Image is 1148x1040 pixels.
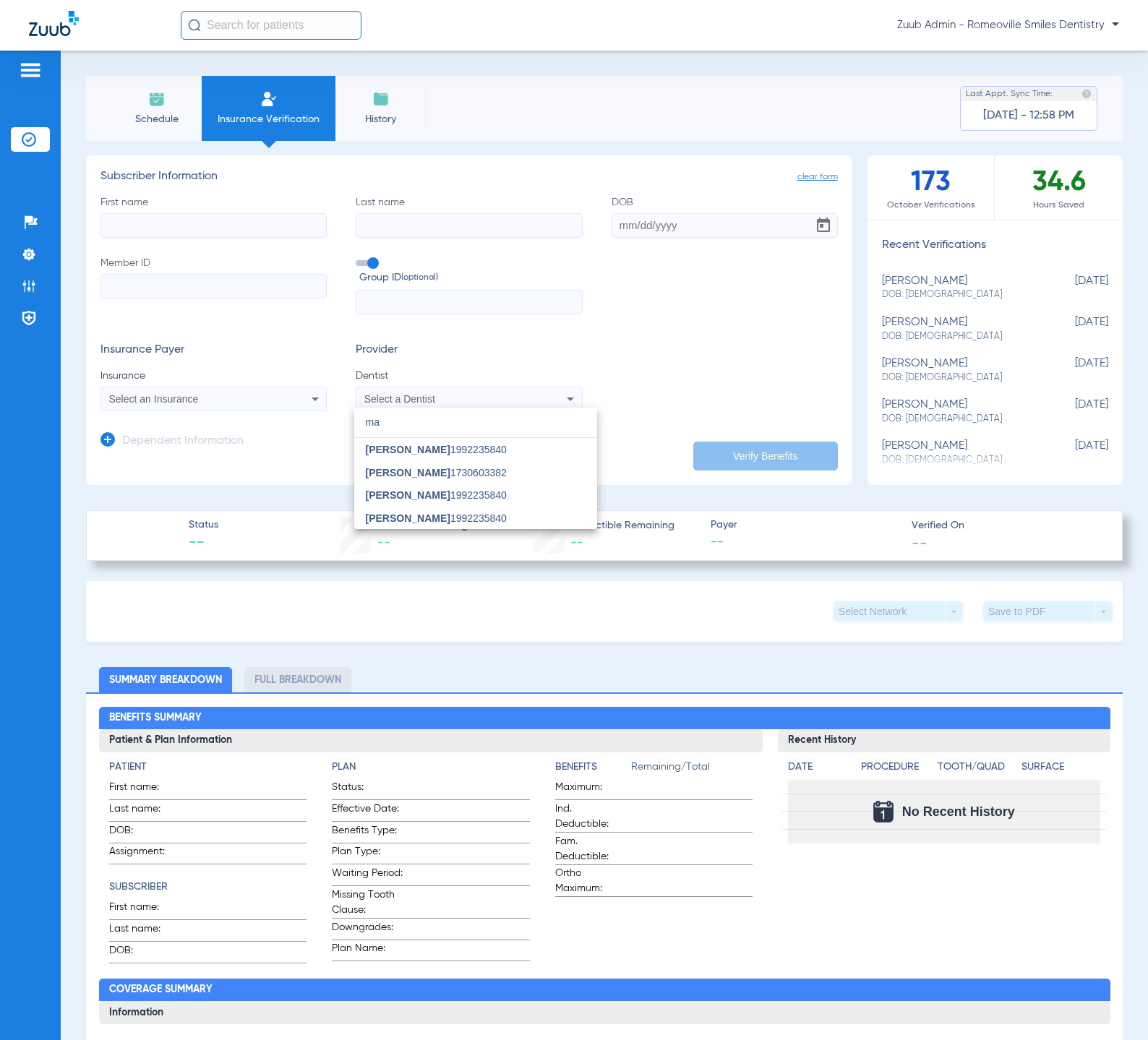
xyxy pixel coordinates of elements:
span: [PERSON_NAME] [366,467,450,478]
span: [PERSON_NAME] [366,512,450,524]
input: dropdown search [354,408,597,437]
span: 1730603382 [366,468,507,478]
span: 1992235840 [366,490,507,500]
span: [PERSON_NAME] [366,444,450,455]
span: [PERSON_NAME] [366,489,450,501]
span: 1992235840 [366,444,507,455]
span: 1992235840 [366,513,507,523]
